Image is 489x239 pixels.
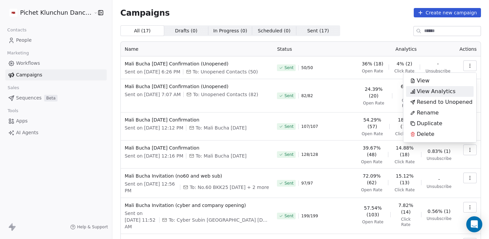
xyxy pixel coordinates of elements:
span: View [417,77,429,85]
span: Rename [417,109,439,117]
span: Resend to Unopened [417,98,473,106]
span: Delete [417,130,434,138]
span: View Analytics [417,87,456,95]
div: Suggestions [406,75,474,140]
span: Duplicate [417,120,442,128]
